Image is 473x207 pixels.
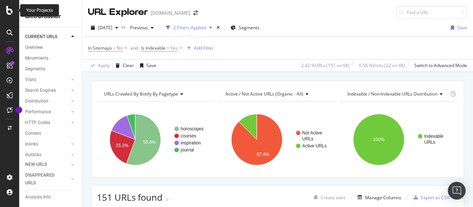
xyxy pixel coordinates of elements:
[346,88,449,100] h4: Indexable / Non-Indexable URLs Distribution
[181,126,204,131] text: horoscopes
[194,45,214,51] div: Add Filter
[123,62,134,69] div: Clear
[167,45,169,51] span: =
[373,137,384,142] text: 100%
[25,119,50,127] div: HTTP Codes
[25,130,76,137] a: Content
[163,22,215,34] button: 2 Filters Applied
[113,45,116,51] span: =
[127,24,148,31] span: Previous
[121,24,127,30] span: vs
[218,107,334,172] svg: A chart.
[116,143,128,148] text: 25.2%
[146,62,156,69] div: Save
[225,91,303,97] span: Active / Not Active URLs (organic - all)
[127,22,157,34] button: Previous
[25,87,56,94] div: Search Engines
[173,24,206,31] div: 2 Filters Applied
[25,140,69,148] a: Inlinks
[130,44,138,51] button: and
[180,147,194,153] text: journal
[151,9,190,17] div: [DOMAIN_NAME]
[141,45,166,51] span: Is Indexable
[25,44,43,51] div: Overview
[97,107,213,172] svg: A chart.
[25,76,69,84] a: Visits
[302,136,313,141] text: URLs
[25,87,69,94] a: Search Engines
[98,24,112,31] span: 2025 Sep. 28th
[97,191,163,203] span: 151 URLs found
[16,107,22,113] div: Tooltip anchor
[355,193,401,202] button: Manage Columns
[170,43,178,53] span: Yes
[166,198,169,201] img: Equal
[25,161,69,168] a: NEW URLS
[25,54,48,62] div: Movements
[25,171,62,187] div: DISAPPEARED URLS
[25,193,76,201] a: Analysis Info
[184,44,214,53] button: Add Filter
[224,88,330,100] h4: Active / Not Active URLs
[25,65,76,73] a: Segments
[25,108,51,116] div: Performance
[448,22,467,34] button: Save
[137,60,156,71] button: Save
[25,54,76,62] a: Movements
[340,107,456,172] svg: A chart.
[25,151,41,159] div: Outlinks
[104,91,178,97] span: URLs Crawled By Botify By pagetype
[181,133,196,138] text: courses
[113,60,134,71] button: Clear
[301,62,350,69] div: 2.42 % URLs ( 151 on 6K )
[448,182,466,200] div: Open Intercom Messenger
[457,24,467,31] div: Save
[88,6,148,19] div: URL Explorer
[170,196,171,203] div: -
[365,194,401,201] div: Manage Columns
[181,140,201,146] text: inspiration
[396,6,467,19] input: Find a URL
[98,62,109,69] div: Apply
[321,194,346,201] div: Create alert
[130,45,138,51] div: and
[117,43,123,53] span: No
[239,24,259,31] span: Segments
[88,22,121,34] button: [DATE]
[359,62,405,69] div: 0.58 % Visits ( 22 on 4K )
[25,130,41,137] div: Content
[25,119,69,127] a: HTTP Codes
[25,33,57,41] div: CURRENT URLS
[25,161,47,168] div: NEW URLS
[424,140,435,145] text: URLs
[25,44,76,51] a: Overview
[25,193,51,201] div: Analysis Info
[25,151,69,159] a: Outlinks
[228,22,262,34] button: Segments
[215,24,221,31] div: times
[302,130,322,136] text: Not Active
[88,45,112,51] span: In Sitemaps
[257,152,269,157] text: 87.4%
[25,108,69,116] a: Performance
[102,88,208,100] h4: URLs Crawled By Botify By pagetype
[25,97,69,105] a: Distribution
[25,76,36,84] div: Visits
[311,191,346,203] button: Create alert
[193,10,198,16] div: arrow-right-arrow-left
[25,33,69,41] a: CURRENT URLS
[421,194,449,201] div: Export as CSV
[411,60,467,71] button: Switch to Advanced Mode
[302,143,327,148] text: Active URLs
[414,62,467,69] div: Switch to Advanced Mode
[347,91,438,97] span: Indexable / Non-Indexable URLs distribution
[25,171,69,187] a: DISAPPEARED URLS
[25,140,38,148] div: Inlinks
[25,65,45,73] div: Segments
[143,140,156,145] text: 55.6%
[26,7,53,14] div: Your Projects
[424,134,443,139] text: Indexable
